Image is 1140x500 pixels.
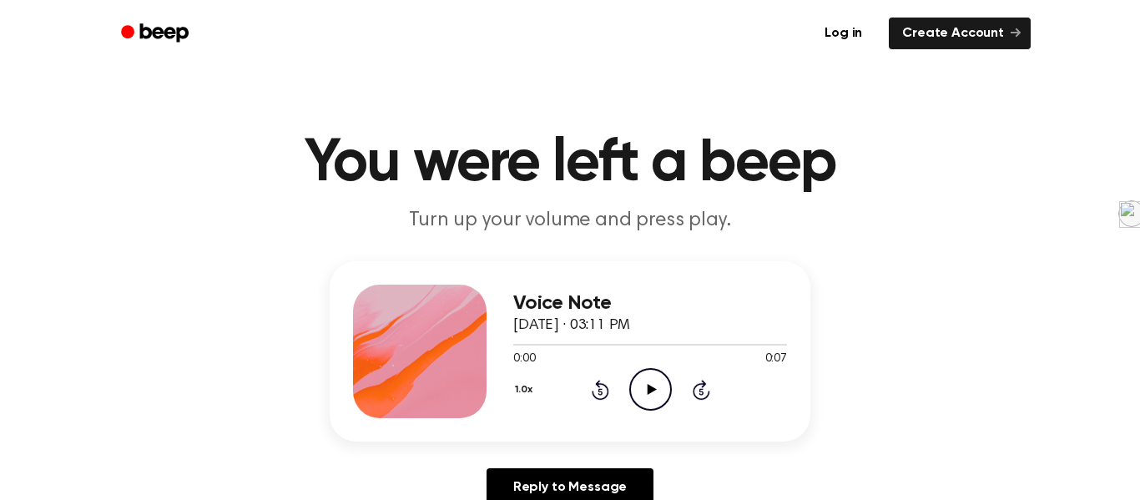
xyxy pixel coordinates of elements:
span: 0:00 [513,351,535,368]
p: Turn up your volume and press play. [250,207,890,235]
a: Log in [808,14,879,53]
h3: Voice Note [513,292,787,315]
h1: You were left a beep [143,134,997,194]
a: Create Account [889,18,1031,49]
button: 1.0x [513,376,538,404]
a: Beep [109,18,204,50]
span: 0:07 [765,351,787,368]
span: [DATE] · 03:11 PM [513,318,630,333]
